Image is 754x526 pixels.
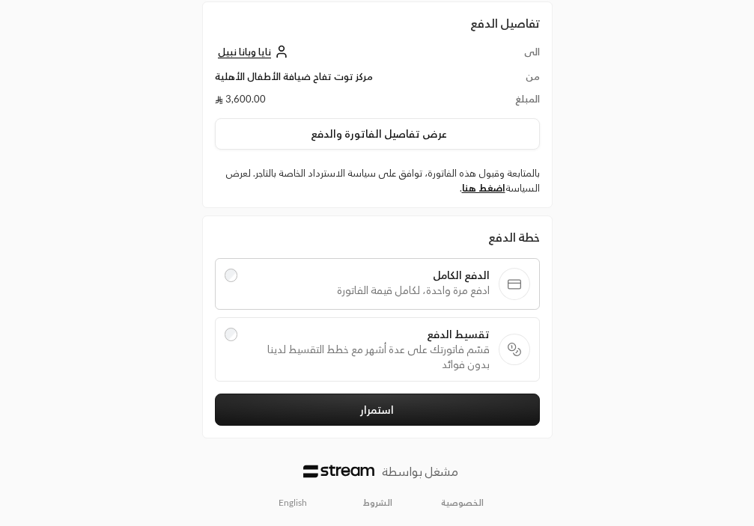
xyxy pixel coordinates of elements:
[496,44,540,69] td: الى
[215,91,496,106] td: 3,600.00
[246,342,489,372] span: قسّم فاتورتك على عدة أشهر مع خطط التقسيط لدينا بدون فوائد
[462,182,505,194] a: اضغط هنا
[215,166,540,195] label: بالمتابعة وقبول هذه الفاتورة، توافق على سياسة الاسترداد الخاصة بالتاجر. لعرض السياسة .
[303,465,374,478] img: Logo
[246,327,489,342] span: تقسيط الدفع
[496,91,540,106] td: المبلغ
[215,69,496,91] td: مركز توت تفاح ضيافة الأطفال الأهلية
[246,268,489,283] span: الدفع الكامل
[215,46,289,58] a: نايا وبانا نبيل
[225,269,238,282] input: الدفع الكاملادفع مرة واحدة، لكامل قيمة الفاتورة
[496,69,540,91] td: من
[215,228,540,246] div: خطة الدفع
[363,497,392,509] a: الشروط
[441,497,484,509] a: الخصوصية
[382,462,458,480] p: مشغل بواسطة
[218,46,271,58] span: نايا وبانا نبيل
[270,490,315,514] a: English
[215,394,540,426] button: استمرار
[215,118,540,150] button: عرض تفاصيل الفاتورة والدفع
[246,283,489,298] span: ادفع مرة واحدة، لكامل قيمة الفاتورة
[215,14,540,32] h2: تفاصيل الدفع
[225,328,238,341] input: تقسيط الدفعقسّم فاتورتك على عدة أشهر مع خطط التقسيط لدينا بدون فوائد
